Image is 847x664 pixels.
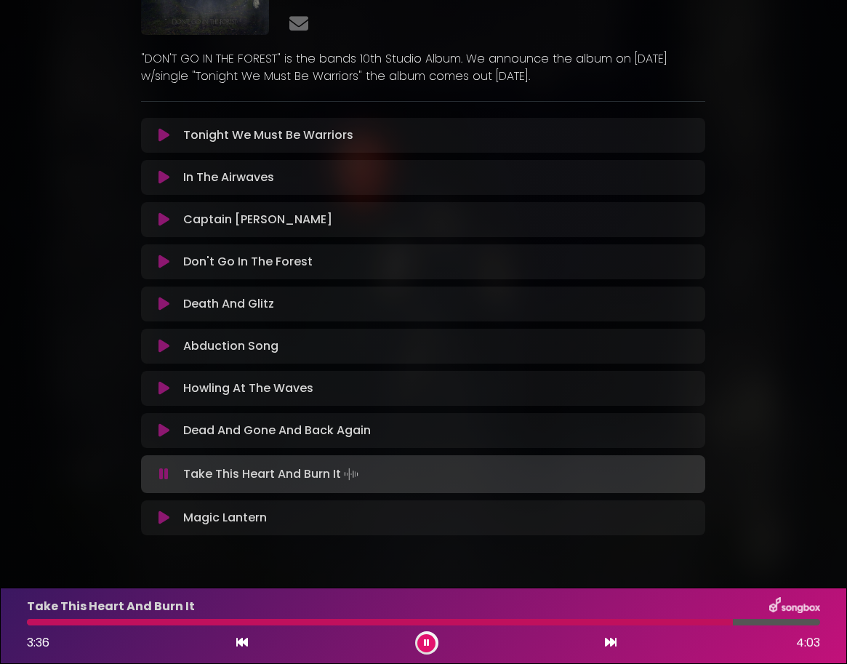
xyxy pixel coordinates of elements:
[183,422,371,439] p: Dead And Gone And Back Again
[183,253,313,271] p: Don't Go In The Forest
[183,295,274,313] p: Death And Glitz
[183,380,313,397] p: Howling At The Waves
[183,337,278,355] p: Abduction Song
[141,50,705,85] p: "DON'T GO IN THE FOREST" is the bands 10th Studio Album. We announce the album on [DATE] w/single...
[341,464,361,484] img: waveform4.gif
[183,169,274,186] p: In The Airwaves
[183,127,353,144] p: Tonight We Must Be Warriors
[183,464,361,484] p: Take This Heart And Burn It
[183,509,267,527] p: Magic Lantern
[183,211,332,228] p: Captain [PERSON_NAME]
